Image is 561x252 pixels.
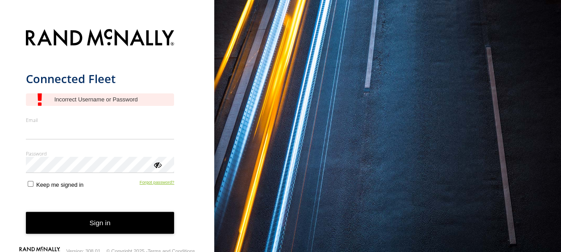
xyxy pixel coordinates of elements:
input: Keep me signed in [28,181,33,187]
a: Forgot password? [140,180,175,188]
img: Rand McNally [26,27,175,50]
div: ViewPassword [153,160,162,169]
form: main [26,24,189,248]
span: Keep me signed in [36,181,83,188]
label: Email [26,117,175,123]
button: Sign in [26,212,175,234]
label: Password [26,150,175,157]
h1: Connected Fleet [26,71,175,86]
